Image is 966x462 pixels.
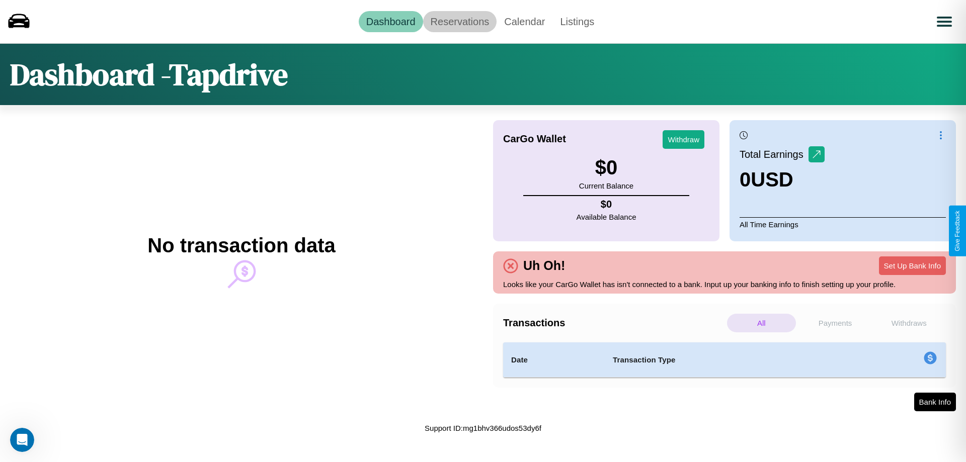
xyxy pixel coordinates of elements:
button: Withdraw [663,130,704,149]
h3: 0 USD [740,168,825,191]
h1: Dashboard - Tapdrive [10,54,288,95]
h3: $ 0 [579,156,633,179]
p: All Time Earnings [740,217,946,231]
p: Available Balance [577,210,636,224]
button: Open menu [930,8,958,36]
p: All [727,314,796,332]
p: Total Earnings [740,145,809,163]
h2: No transaction data [147,234,335,257]
table: simple table [503,342,946,378]
p: Payments [801,314,870,332]
h4: Uh Oh! [518,258,570,273]
p: Looks like your CarGo Wallet has isn't connected to a bank. Input up your banking info to finish ... [503,278,946,291]
iframe: Intercom live chat [10,428,34,452]
h4: Date [511,354,597,366]
a: Reservations [423,11,497,32]
h4: CarGo Wallet [503,133,566,145]
a: Dashboard [359,11,423,32]
button: Bank Info [914,393,956,411]
a: Calendar [497,11,552,32]
h4: $ 0 [577,199,636,210]
h4: Transaction Type [613,354,841,366]
div: Give Feedback [954,211,961,251]
button: Set Up Bank Info [879,256,946,275]
a: Listings [552,11,602,32]
h4: Transactions [503,317,725,329]
p: Support ID: mg1bhv366udos53dy6f [425,421,541,435]
p: Withdraws [874,314,943,332]
p: Current Balance [579,179,633,193]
